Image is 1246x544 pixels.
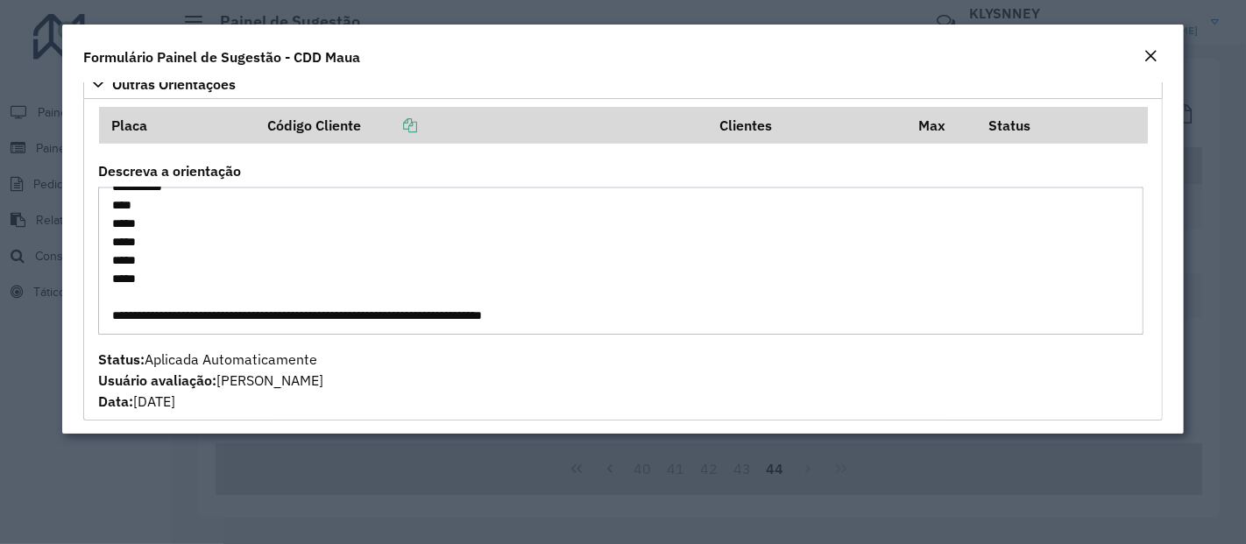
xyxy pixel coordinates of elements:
h4: Formulário Painel de Sugestão - CDD Maua [83,46,360,67]
button: Close [1138,46,1163,68]
th: Max [906,107,976,144]
span: Aplicada Automaticamente [PERSON_NAME] [DATE] [98,350,323,410]
th: Placa [99,107,256,144]
strong: Usuário avaliação: [98,371,216,389]
a: Outras Orientações [83,69,1163,99]
strong: Data: [98,392,133,410]
em: Fechar [1143,49,1158,63]
label: Descreva a orientação [98,160,241,181]
a: Copiar [361,117,417,134]
th: Código Cliente [256,107,707,144]
th: Status [976,107,1148,144]
div: Outras Orientações [83,99,1163,420]
th: Clientes [707,107,906,144]
span: Outras Orientações [112,77,236,91]
strong: Status: [98,350,145,368]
